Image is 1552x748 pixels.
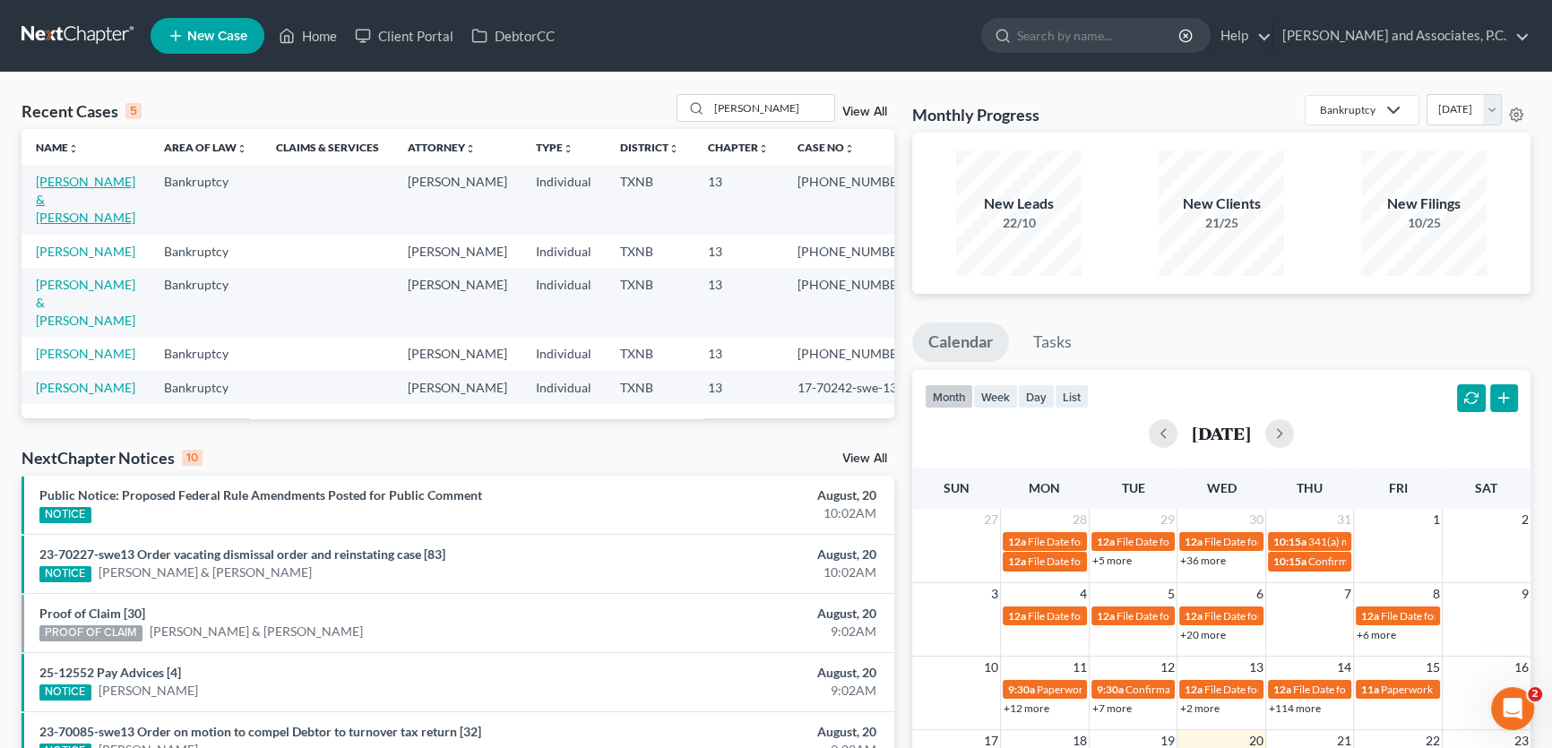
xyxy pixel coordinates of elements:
div: 10:02AM [609,504,876,522]
span: Sun [944,480,970,495]
div: New Filings [1361,193,1487,214]
td: TXNB [606,165,694,234]
span: 27 [982,509,1000,530]
div: August, 20 [609,546,876,563]
span: File Date for [PERSON_NAME][GEOGRAPHIC_DATA] [1028,535,1280,548]
span: 12a [1273,683,1291,696]
div: 5 [125,103,142,119]
span: 31 [1335,509,1353,530]
span: File Date for [PERSON_NAME] [1028,609,1171,623]
span: 1 [1431,509,1442,530]
span: File Date for [PERSON_NAME] [1117,609,1260,623]
span: 2 [1528,687,1542,701]
span: 9 [1520,583,1530,605]
div: NOTICE [39,566,91,582]
span: 12a [1008,555,1026,568]
span: Tue [1121,480,1144,495]
span: Mon [1029,480,1060,495]
span: File Date for [PERSON_NAME] [1204,683,1348,696]
td: Bankruptcy [150,165,262,234]
a: [PERSON_NAME] [36,380,135,395]
span: 9:30a [1008,683,1035,696]
td: [PERSON_NAME] [393,165,522,234]
td: 13 [694,268,783,337]
div: New Clients [1159,193,1284,214]
td: [PHONE_NUMBER] [783,165,923,234]
span: 12a [1097,609,1115,623]
div: August, 20 [609,486,876,504]
span: 12a [1185,535,1203,548]
td: Bankruptcy [150,371,262,404]
td: 13 [694,338,783,371]
td: Bankruptcy [150,235,262,268]
span: Wed [1206,480,1236,495]
a: +36 more [1180,554,1226,567]
a: Districtunfold_more [620,141,679,154]
span: File Date for [PERSON_NAME] & [PERSON_NAME] [1028,555,1266,568]
span: Confirmation hearing for [PERSON_NAME] & [PERSON_NAME] [1125,683,1424,696]
span: 12a [1185,609,1203,623]
a: +20 more [1180,628,1226,641]
td: Individual [522,338,606,371]
td: 13 [694,165,783,234]
i: unfold_more [844,143,855,154]
span: 6 [1255,583,1265,605]
a: [PERSON_NAME] [36,244,135,259]
div: August, 20 [609,664,876,682]
td: [PERSON_NAME] [393,268,522,337]
span: 12a [1008,609,1026,623]
div: 22/10 [956,214,1082,232]
input: Search by name... [1017,19,1181,52]
td: [PHONE_NUMBER] [783,338,923,371]
span: 12a [1361,609,1379,623]
iframe: Intercom live chat [1491,687,1534,730]
div: New Leads [956,193,1082,214]
td: 13 [694,235,783,268]
span: 8 [1431,583,1442,605]
a: Typeunfold_more [536,141,573,154]
a: 23-70227-swe13 Order vacating dismissal order and reinstating case [83] [39,546,445,562]
a: 25-12552 Pay Advices [4] [39,665,181,680]
span: Fri [1389,480,1408,495]
a: 23-70085-swe13 Order on motion to compel Debtor to turnover tax return [32] [39,724,481,739]
a: [PERSON_NAME] & [PERSON_NAME] [36,174,135,225]
td: TXNB [606,268,694,337]
span: 15 [1424,657,1442,678]
div: 21/25 [1159,214,1284,232]
span: 28 [1071,509,1089,530]
td: [PHONE_NUMBER] [783,235,923,268]
td: Individual [522,268,606,337]
span: 12a [1185,683,1203,696]
button: month [925,384,973,408]
a: +6 more [1357,628,1396,641]
span: 12a [1097,535,1115,548]
div: 9:02AM [609,623,876,641]
div: Bankruptcy [1320,102,1375,117]
h3: Monthly Progress [912,104,1039,125]
td: TXNB [606,338,694,371]
td: TXNB [606,235,694,268]
span: Thu [1297,480,1323,495]
a: Tasks [1017,322,1088,362]
a: View All [842,106,887,118]
th: Claims & Services [262,129,393,165]
span: 16 [1513,657,1530,678]
span: 12 [1159,657,1177,678]
a: [PERSON_NAME] [99,682,198,700]
span: File Date for [PERSON_NAME] [1204,535,1348,548]
div: PROOF OF CLAIM [39,625,142,641]
span: 10 [982,657,1000,678]
td: Individual [522,235,606,268]
span: 3 [989,583,1000,605]
div: 9:02AM [609,682,876,700]
a: Proof of Claim [30] [39,606,145,621]
span: 14 [1335,657,1353,678]
span: 2 [1520,509,1530,530]
i: unfold_more [758,143,769,154]
input: Search by name... [709,95,834,121]
a: Chapterunfold_more [708,141,769,154]
a: [PERSON_NAME] & [PERSON_NAME] [36,277,135,328]
td: 13 [694,371,783,404]
span: 5 [1166,583,1177,605]
span: 11 [1071,657,1089,678]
